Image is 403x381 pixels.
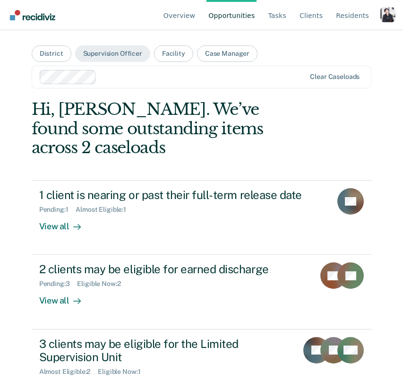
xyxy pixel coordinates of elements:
[98,368,148,376] div: Eligible Now : 1
[39,288,92,306] div: View all
[75,45,150,62] button: Supervision Officer
[39,214,92,232] div: View all
[32,255,372,329] a: 2 clients may be eligible for earned dischargePending:3Eligible Now:2View all
[39,368,98,376] div: Almost Eligible : 2
[32,180,372,255] a: 1 client is nearing or past their full-term release datePending:1Almost Eligible:1View all
[76,206,134,214] div: Almost Eligible : 1
[39,206,76,214] div: Pending : 1
[32,45,71,62] button: District
[197,45,257,62] button: Case Manager
[39,280,77,288] div: Pending : 3
[77,280,128,288] div: Eligible Now : 2
[39,188,325,202] div: 1 client is nearing or past their full-term release date
[10,10,55,20] img: Recidiviz
[154,45,193,62] button: Facility
[310,73,360,81] div: Clear caseloads
[39,262,308,276] div: 2 clients may be eligible for earned discharge
[32,100,304,157] div: Hi, [PERSON_NAME]. We’ve found some outstanding items across 2 caseloads
[39,337,291,364] div: 3 clients may be eligible for the Limited Supervision Unit
[380,7,395,22] button: Profile dropdown button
